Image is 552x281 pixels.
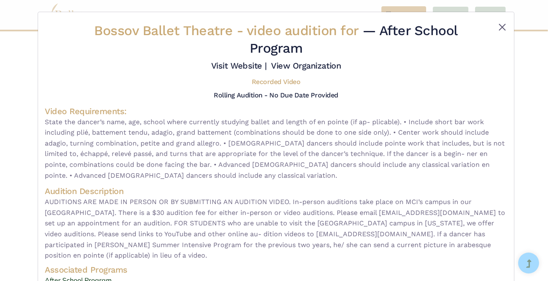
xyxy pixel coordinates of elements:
button: Close [497,22,507,32]
span: AUDITIONS ARE MADE IN PERSON OR BY SUBMITTING AN AUDITION VIDEO. In-person auditions take place o... [45,197,507,261]
a: View Organization [271,61,341,71]
span: State the dancer’s name, age, school where currently studying ballet and length of en pointe (if ... [45,117,507,181]
h4: Associated Programs [45,264,507,275]
a: Visit Website | [211,61,267,71]
h5: Rolling Audition - No Due Date Provided [214,91,338,99]
span: video audition for [247,23,358,38]
span: Video Requirements: [45,106,127,116]
h4: Audition Description [45,186,507,197]
span: Bossov Ballet Theatre - [94,23,362,38]
h5: Recorded Video [252,78,300,87]
span: — After School Program [250,23,458,56]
